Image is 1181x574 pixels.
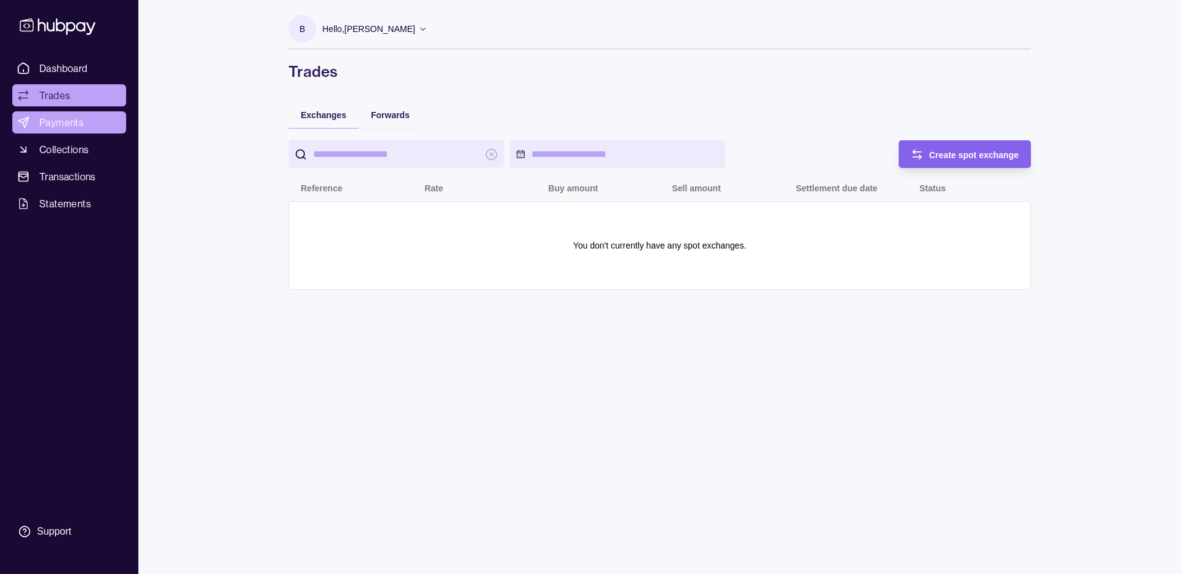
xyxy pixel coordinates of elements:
p: Status [920,183,946,193]
span: Forwards [371,110,410,120]
p: You don't currently have any spot exchanges. [573,239,747,252]
p: B [300,22,305,36]
p: Hello, [PERSON_NAME] [322,22,415,36]
p: Sell amount [672,183,720,193]
div: Support [37,525,71,538]
p: Settlement due date [796,183,878,193]
span: Create spot exchange [929,150,1019,160]
a: Transactions [12,165,126,188]
a: Statements [12,193,126,215]
button: Create spot exchange [899,140,1032,168]
span: Transactions [39,169,96,184]
a: Collections [12,138,126,161]
span: Statements [39,196,91,211]
span: Trades [39,88,70,103]
input: search [313,140,479,168]
span: Collections [39,142,89,157]
a: Trades [12,84,126,106]
span: Dashboard [39,61,88,76]
a: Payments [12,111,126,134]
span: Payments [39,115,84,130]
a: Support [12,519,126,544]
p: Buy amount [548,183,598,193]
h1: Trades [288,62,1031,81]
p: Reference [301,183,343,193]
p: Rate [424,183,443,193]
a: Dashboard [12,57,126,79]
span: Exchanges [301,110,346,120]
